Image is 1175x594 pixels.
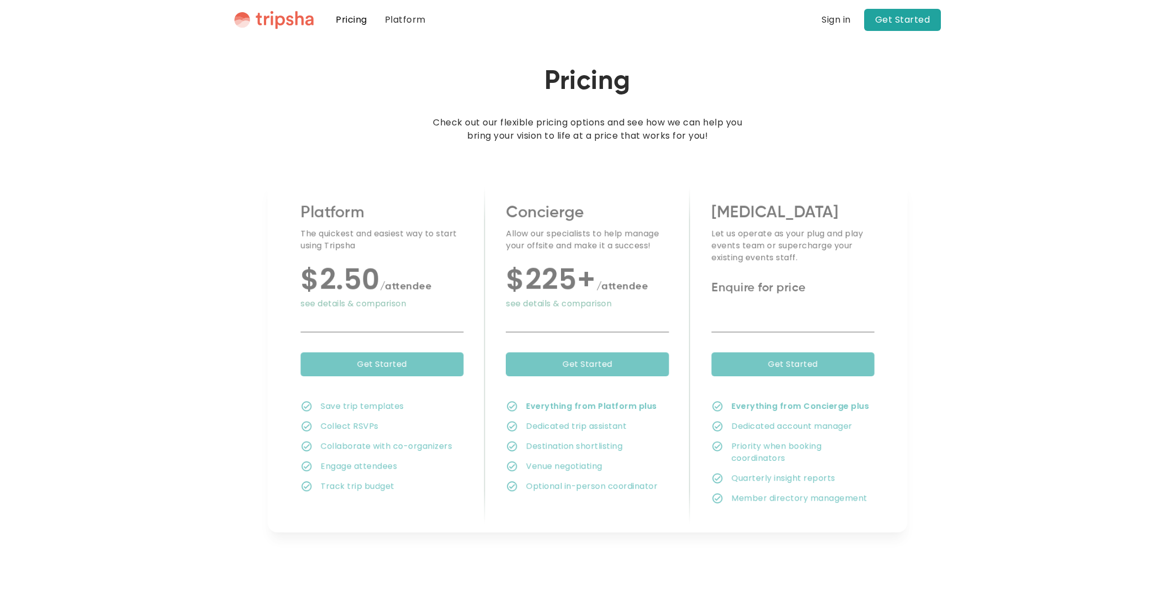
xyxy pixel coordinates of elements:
h2: Concierge [506,203,669,224]
div: Optional in-person coordinator [526,480,658,492]
h1: Pricing [544,66,631,98]
h2: Platform [301,203,464,224]
div: see details & comparison [506,297,669,309]
img: Tripsha Logo [234,10,314,29]
strong: Everything from Platform plus [526,400,657,412]
div: Priority when booking coordinators [731,440,874,464]
a: $2.50/attendeesee details & comparison [301,280,464,309]
p: Check out our flexible pricing options and see how we can help you bring your vision to life at a... [428,116,747,143]
a: home [234,10,314,29]
a: Get Started [712,352,875,376]
strong: Everything from Concierge plus [732,400,869,412]
a: Get Started [864,9,941,31]
div: Save trip templates [321,400,404,412]
div: $2.50 [301,280,464,293]
a: $225+/attendeesee details & comparison [506,280,669,309]
h2: [MEDICAL_DATA] [712,203,875,224]
div: Quarterly insight reports [732,472,835,484]
div: see details & comparison [301,297,464,309]
span: /attendee [596,281,648,291]
div: Let us operate as your plug and play events team or supercharge your existing events staff. [712,227,875,263]
div: Sign in [822,15,851,24]
div: Dedicated trip assistant [526,420,627,432]
div: Venue negotiating [526,460,602,472]
div: $225+ [506,280,669,293]
div: Collect RSVPs [321,420,379,432]
div: Track trip budget [321,480,395,492]
a: Get Started [506,352,669,376]
div: Collaborate with co-organizers [321,440,452,452]
div: Member directory management [732,492,867,504]
span: /attendee [380,281,432,291]
a: Sign in [822,13,851,27]
div: The quickest and easiest way to start using Tripsha [301,227,464,251]
div: Dedicated account manager [732,420,853,432]
div: Allow our specialists to help manage your offsite and make it a success! [506,227,669,251]
div: Enquire for price [712,280,875,296]
div: Destination shortlisting [526,440,623,452]
div: Engage attendees [321,460,397,472]
a: Get Started [301,352,464,376]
